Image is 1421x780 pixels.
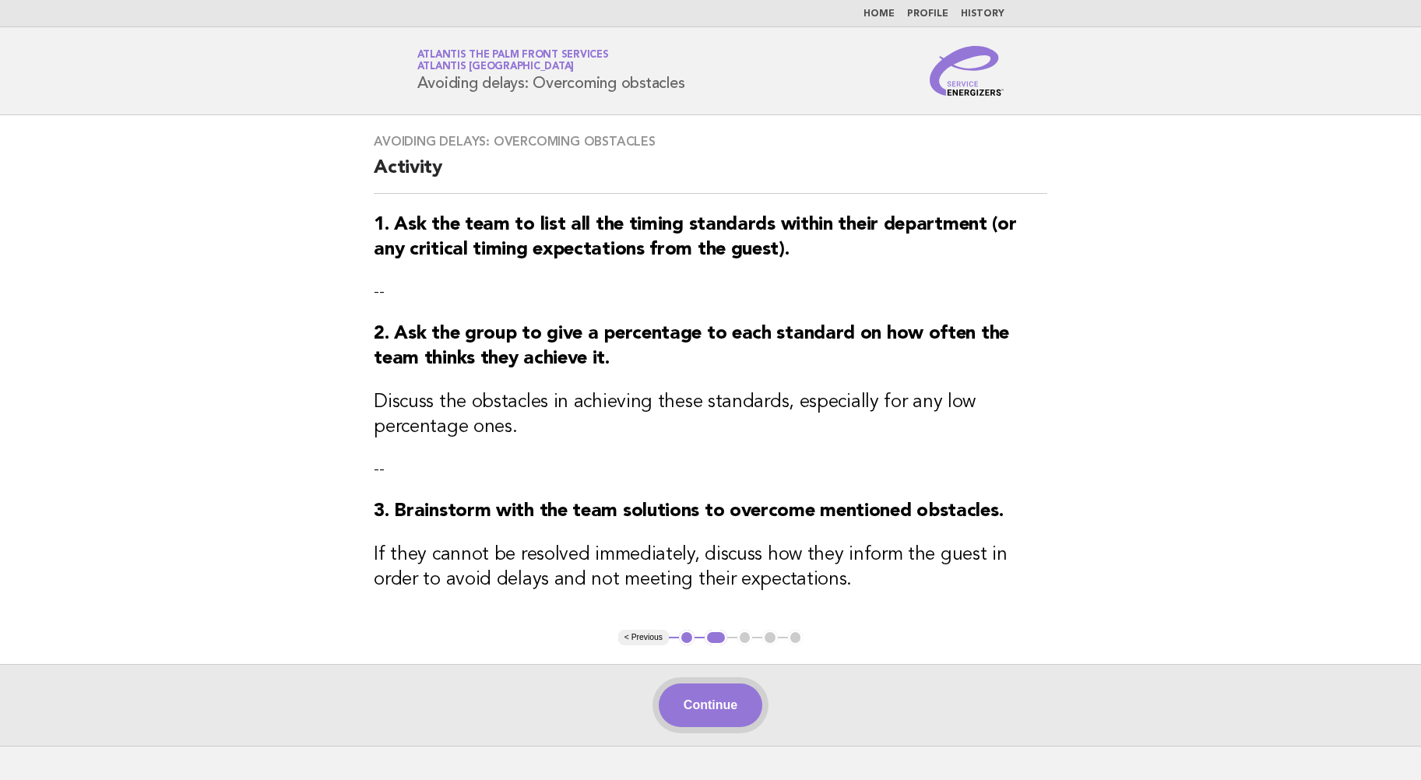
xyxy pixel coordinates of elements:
a: Profile [907,9,948,19]
a: History [961,9,1004,19]
h1: Avoiding delays: Overcoming obstacles [417,51,685,91]
p: -- [374,459,1047,480]
button: Continue [659,683,762,727]
strong: 2. Ask the group to give a percentage to each standard on how often the team thinks they achieve it. [374,325,1009,368]
button: 1 [679,630,695,645]
h3: Discuss the obstacles in achieving these standards, especially for any low percentage ones. [374,390,1047,440]
strong: 3. Brainstorm with the team solutions to overcome mentioned obstacles. [374,502,1003,521]
span: Atlantis [GEOGRAPHIC_DATA] [417,62,575,72]
p: -- [374,281,1047,303]
a: Atlantis The Palm Front ServicesAtlantis [GEOGRAPHIC_DATA] [417,50,609,72]
strong: 1. Ask the team to list all the timing standards within their department (or any critical timing ... [374,216,1016,259]
button: < Previous [618,630,669,645]
h2: Activity [374,156,1047,194]
img: Service Energizers [930,46,1004,96]
button: 2 [705,630,727,645]
h3: Avoiding delays: Overcoming obstacles [374,134,1047,149]
a: Home [864,9,895,19]
h3: If they cannot be resolved immediately, discuss how they inform the guest in order to avoid delay... [374,543,1047,592]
